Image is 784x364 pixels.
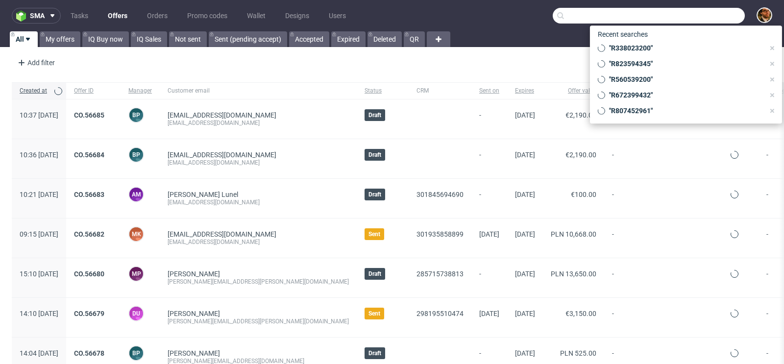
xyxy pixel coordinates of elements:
[368,230,380,238] span: Sent
[365,87,401,95] span: Status
[368,349,381,357] span: Draft
[65,8,94,24] a: Tasks
[128,87,152,95] span: Manager
[515,111,535,119] span: [DATE]
[416,87,464,95] span: CRM
[181,8,233,24] a: Promo codes
[168,317,349,325] div: [PERSON_NAME][EMAIL_ADDRESS][PERSON_NAME][DOMAIN_NAME]
[515,151,535,159] span: [DATE]
[20,270,58,278] span: 15:10 [DATE]
[612,310,715,325] span: -
[129,227,143,241] figcaption: MK
[416,230,464,238] a: 301935858899
[612,230,715,246] span: -
[168,119,349,127] div: [EMAIL_ADDRESS][DOMAIN_NAME]
[74,310,104,317] a: CO.56679
[74,270,104,278] a: CO.56680
[168,270,220,278] a: [PERSON_NAME]
[129,108,143,122] figcaption: BP
[368,191,381,198] span: Draft
[168,278,349,286] div: [PERSON_NAME][EMAIL_ADDRESS][PERSON_NAME][DOMAIN_NAME]
[368,151,381,159] span: Draft
[74,87,113,95] span: Offer ID
[102,8,133,24] a: Offers
[612,191,715,206] span: -
[594,26,652,42] span: Recent searches
[168,238,349,246] div: [EMAIL_ADDRESS][DOMAIN_NAME]
[479,310,499,317] span: [DATE]
[168,349,220,357] a: [PERSON_NAME]
[367,31,402,47] a: Deleted
[515,230,535,238] span: [DATE]
[20,111,58,119] span: 10:37 [DATE]
[605,90,764,100] span: "R672399432"
[74,111,104,119] a: CO.56685
[515,349,535,357] span: [DATE]
[40,31,80,47] a: My offers
[16,10,30,22] img: logo
[368,270,381,278] span: Draft
[479,191,499,206] span: -
[279,8,315,24] a: Designs
[515,270,535,278] span: [DATE]
[479,111,499,127] span: -
[82,31,129,47] a: IQ Buy now
[605,43,764,53] span: "R338023200"
[605,74,764,84] span: "R560539200"
[129,148,143,162] figcaption: BP
[560,349,596,357] span: PLN 525.00
[565,151,596,159] span: €2,190.00
[168,87,349,95] span: Customer email
[74,230,104,238] a: CO.56682
[20,310,58,317] span: 14:10 [DATE]
[515,310,535,317] span: [DATE]
[74,349,104,357] a: CO.56678
[12,8,61,24] button: sma
[129,307,143,320] figcaption: DU
[168,191,238,198] a: [PERSON_NAME] Lunel
[758,8,771,22] img: Matteo Corsico
[20,87,50,95] span: Created at
[129,267,143,281] figcaption: MP
[168,198,349,206] div: [EMAIL_ADDRESS][DOMAIN_NAME]
[168,230,276,238] span: [EMAIL_ADDRESS][DOMAIN_NAME]
[331,31,366,47] a: Expired
[129,188,143,201] figcaption: AM
[20,230,58,238] span: 09:15 [DATE]
[416,310,464,317] a: 298195510474
[209,31,287,47] a: Sent (pending accept)
[565,111,596,119] span: €2,190.00
[404,31,425,47] a: QR
[551,270,596,278] span: PLN 13,650.00
[368,111,381,119] span: Draft
[241,8,271,24] a: Wallet
[612,151,715,167] span: -
[289,31,329,47] a: Accepted
[605,106,764,116] span: "R807452961"
[416,191,464,198] a: 301845694690
[605,59,764,69] span: "R823594345"
[169,31,207,47] a: Not sent
[368,310,380,317] span: Sent
[74,151,104,159] a: CO.56684
[168,151,276,159] span: [EMAIL_ADDRESS][DOMAIN_NAME]
[30,12,45,19] span: sma
[551,230,596,238] span: PLN 10,668.00
[479,230,499,238] span: [DATE]
[612,270,715,286] span: -
[416,270,464,278] a: 285715738813
[20,191,58,198] span: 10:21 [DATE]
[479,270,499,286] span: -
[131,31,167,47] a: IQ Sales
[571,191,596,198] span: €100.00
[515,191,535,198] span: [DATE]
[168,310,220,317] a: [PERSON_NAME]
[74,191,104,198] a: CO.56683
[20,349,58,357] span: 14:04 [DATE]
[168,111,276,119] span: [EMAIL_ADDRESS][DOMAIN_NAME]
[479,87,499,95] span: Sent on
[479,151,499,167] span: -
[129,346,143,360] figcaption: BP
[565,310,596,317] span: €3,150.00
[141,8,173,24] a: Orders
